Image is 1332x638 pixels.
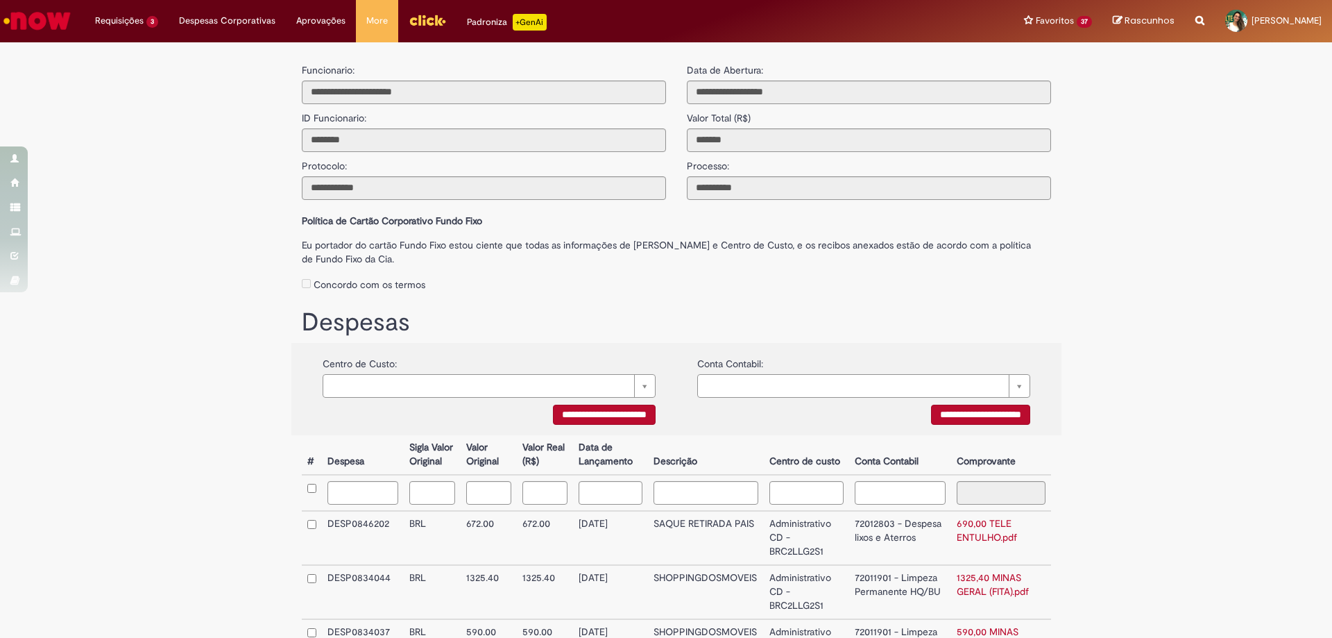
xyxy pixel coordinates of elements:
label: Funcionario: [302,63,355,77]
span: 3 [146,16,158,28]
td: 672.00 [517,511,573,565]
label: Eu portador do cartão Fundo Fixo estou ciente que todas as informações de [PERSON_NAME] e Centro ... [302,231,1051,266]
th: # [302,435,322,475]
span: Aprovações [296,14,345,28]
td: SAQUE RETIRADA PAIS [648,511,765,565]
td: 1325.40 [461,565,517,619]
span: Despesas Corporativas [179,14,275,28]
td: Administrativo CD - BRC2LLG2S1 [764,565,849,619]
th: Descrição [648,435,765,475]
td: [DATE] [573,565,647,619]
label: Concordo com os termos [314,278,425,292]
b: Política de Cartão Corporativo Fundo Fixo [302,215,482,227]
td: DESP0846202 [322,511,404,565]
span: Rascunhos [1125,14,1175,27]
td: Administrativo CD - BRC2LLG2S1 [764,511,849,565]
a: 1325,40 MINAS GERAL (FITA).pdf [957,571,1029,598]
label: Valor Total (R$) [687,104,751,125]
a: Limpar campo {0} [697,374,1030,398]
th: Conta Contabil [849,435,951,475]
span: [PERSON_NAME] [1252,15,1322,26]
td: 72011901 - Limpeza Permanente HQ/BU [849,565,951,619]
th: Sigla Valor Original [404,435,460,475]
a: Rascunhos [1113,15,1175,28]
th: Centro de custo [764,435,849,475]
span: Favoritos [1036,14,1074,28]
label: Processo: [687,152,729,173]
td: 672.00 [461,511,517,565]
td: DESP0834044 [322,565,404,619]
th: Comprovante [951,435,1051,475]
td: 1325.40 [517,565,573,619]
th: Data de Lançamento [573,435,647,475]
label: Data de Abertura: [687,63,763,77]
th: Despesa [322,435,404,475]
a: Limpar campo {0} [323,374,656,398]
td: [DATE] [573,511,647,565]
h1: Despesas [302,309,1051,337]
td: BRL [404,511,460,565]
label: Centro de Custo: [323,350,397,371]
a: 690,00 TELE ENTULHO.pdf [957,517,1017,544]
th: Valor Real (R$) [517,435,573,475]
img: click_logo_yellow_360x200.png [409,10,446,31]
label: ID Funcionario: [302,104,366,125]
td: BRL [404,565,460,619]
span: 37 [1077,16,1092,28]
td: 72012803 - Despesa lixos e Aterros [849,511,951,565]
span: Requisições [95,14,144,28]
label: Conta Contabil: [697,350,763,371]
td: 690,00 TELE ENTULHO.pdf [951,511,1051,565]
th: Valor Original [461,435,517,475]
span: More [366,14,388,28]
div: Padroniza [467,14,547,31]
label: Protocolo: [302,152,347,173]
td: 1325,40 MINAS GERAL (FITA).pdf [951,565,1051,619]
p: +GenAi [513,14,547,31]
td: SHOPPINGDOSMOVEIS [648,565,765,619]
img: ServiceNow [1,7,73,35]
